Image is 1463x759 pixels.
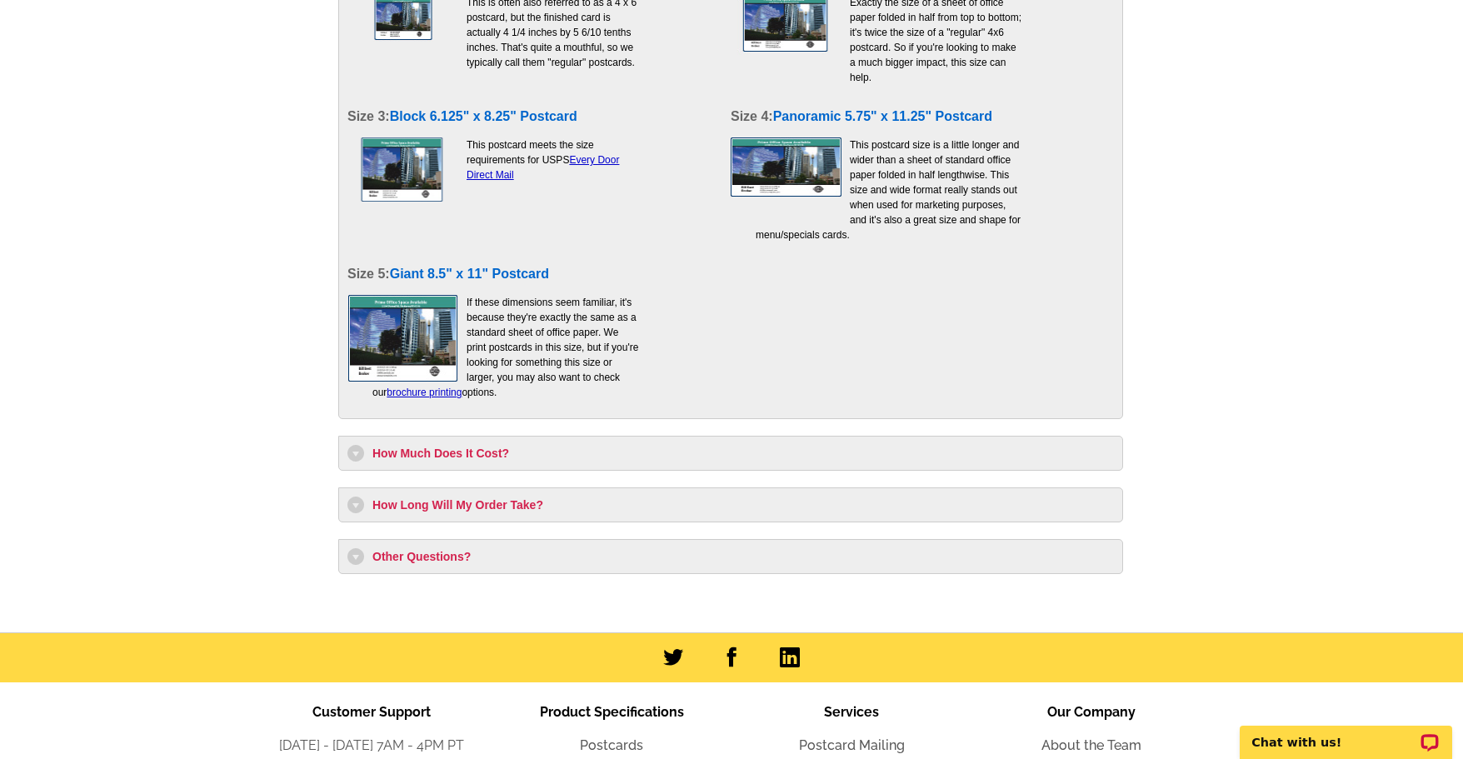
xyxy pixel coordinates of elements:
a: About the Team [1041,737,1141,753]
span: Size 4: [731,109,773,123]
a: Postcard Mailing [799,737,905,753]
span: Our Company [1047,704,1136,720]
h4: Block 6.125" x 8.25" Postcard [347,108,714,124]
li: [DATE] - [DATE] 7AM - 4PM PT [252,736,492,756]
h3: How Much Does It Cost? [347,445,1114,462]
span: Services [824,704,879,720]
iframe: LiveChat chat widget [1229,707,1463,759]
p: This postcard meets the size requirements for USPS [372,137,639,182]
h4: Giant 8.5" x 11" Postcard [347,266,714,282]
a: brochure printing [387,387,462,398]
h4: Panoramic 5.75" x 11.25" Postcard [731,108,1097,124]
p: This postcard size is a little longer and wider than a sheet of standard office paper folded in h... [756,137,1022,242]
span: Size 3: [347,109,390,123]
span: Size 5: [347,267,390,281]
img: faqpostcard3.jpg [731,137,841,224]
span: Product Specifications [540,704,684,720]
h3: Other Questions? [347,548,1114,565]
p: If these dimensions seem familiar, it's because they're exactly the same as a standard sheet of o... [372,295,639,400]
img: faqpostcard4.jpg [347,295,458,382]
span: Customer Support [312,704,431,720]
a: Postcards [580,737,643,753]
img: faqpostcard5.jpg [347,137,458,224]
h3: How Long Will My Order Take? [347,497,1114,513]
